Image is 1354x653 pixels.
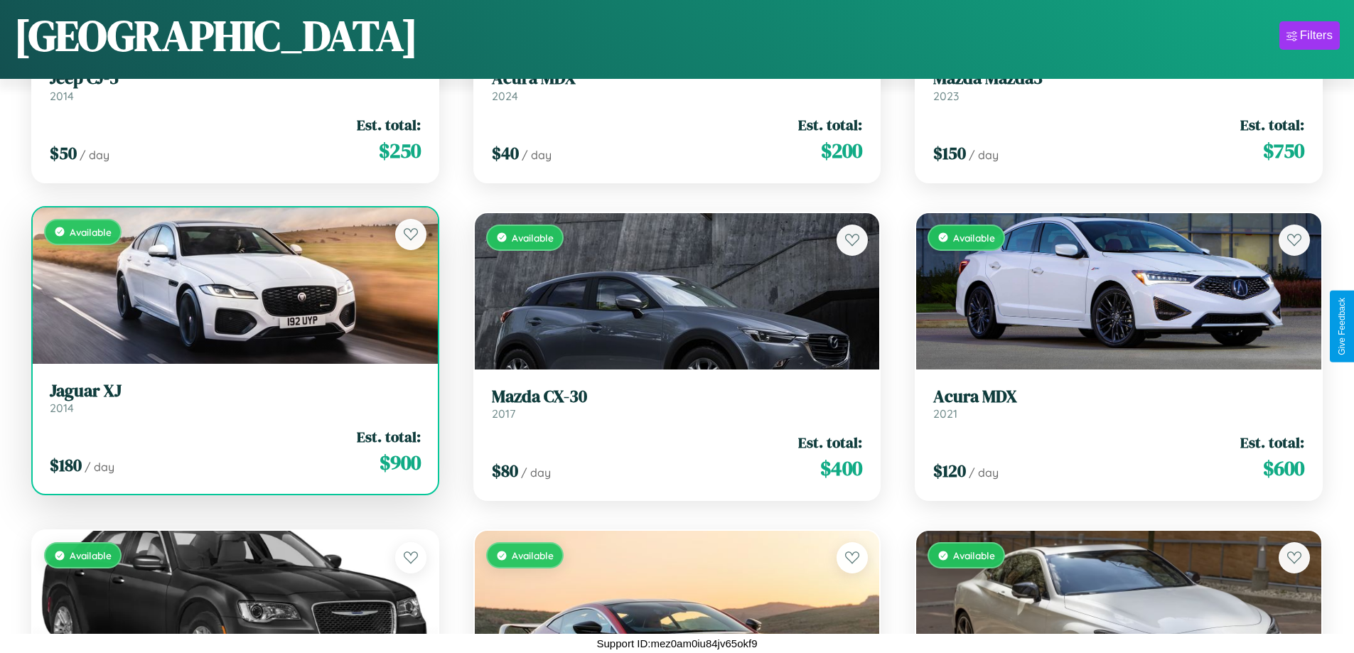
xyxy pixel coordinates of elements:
a: Jeep CJ-52014 [50,68,421,103]
span: $ 80 [492,459,518,482]
span: $ 50 [50,141,77,165]
span: / day [969,148,999,162]
span: / day [85,460,114,474]
span: $ 120 [933,459,966,482]
span: Available [512,549,554,561]
span: Est. total: [798,114,862,135]
a: Mazda CX-302017 [492,387,863,421]
span: Available [70,549,112,561]
span: 2014 [50,89,74,103]
span: / day [522,148,552,162]
div: Give Feedback [1337,298,1347,355]
span: $ 40 [492,141,519,165]
span: $ 180 [50,453,82,477]
a: Mazda Mazda32023 [933,68,1304,103]
span: 2023 [933,89,959,103]
span: / day [969,465,999,480]
h3: Mazda Mazda3 [933,68,1304,89]
span: Available [953,232,995,244]
span: $ 200 [821,136,862,165]
span: 2014 [50,401,74,415]
a: Acura MDX2024 [492,68,863,103]
h3: Mazda CX-30 [492,387,863,407]
h1: [GEOGRAPHIC_DATA] [14,6,418,65]
button: Filters [1279,21,1340,50]
a: Jaguar XJ2014 [50,381,421,416]
span: 2024 [492,89,518,103]
span: $ 750 [1263,136,1304,165]
span: Est. total: [1240,114,1304,135]
h3: Jaguar XJ [50,381,421,401]
span: Est. total: [357,114,421,135]
span: 2021 [933,406,957,421]
p: Support ID: mez0am0iu84jv65okf9 [597,634,758,653]
span: $ 600 [1263,454,1304,482]
span: 2017 [492,406,515,421]
h3: Acura MDX [933,387,1304,407]
h3: Jeep CJ-5 [50,68,421,89]
span: Est. total: [357,426,421,447]
span: $ 250 [379,136,421,165]
span: Available [70,226,112,238]
span: $ 900 [380,448,421,477]
h3: Acura MDX [492,68,863,89]
span: / day [521,465,551,480]
div: Filters [1300,28,1333,43]
span: $ 150 [933,141,966,165]
span: Est. total: [798,432,862,453]
a: Acura MDX2021 [933,387,1304,421]
span: $ 400 [820,454,862,482]
span: Available [512,232,554,244]
span: Available [953,549,995,561]
span: / day [80,148,109,162]
span: Est. total: [1240,432,1304,453]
